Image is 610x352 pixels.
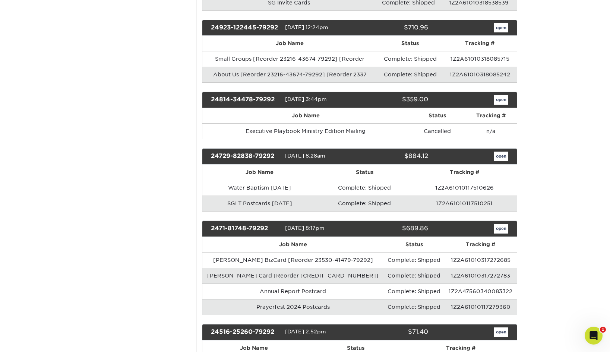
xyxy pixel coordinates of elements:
span: [DATE] 8:28am [285,153,325,159]
div: $884.12 [354,152,434,161]
td: [PERSON_NAME] Card [Reorder [CREDIT_CARD_NUMBER]] [202,268,383,283]
a: open [494,95,508,105]
iframe: Intercom live chat [585,327,603,345]
th: Job Name [202,108,409,123]
td: Annual Report Postcard [202,283,383,299]
td: 1Z2A47560340083322 [445,283,516,299]
td: Complete: Shipped [317,196,412,211]
td: [PERSON_NAME] BizCard [Reorder 23530-41479-79292] [202,252,383,268]
a: open [494,224,508,234]
div: $359.00 [354,95,434,105]
td: 1Z2A61010117510626 [412,180,516,196]
td: Complete: Shipped [377,51,443,67]
td: Executive Playbook Ministry Edition Mailing [202,123,409,139]
td: Complete: Shipped [383,283,445,299]
div: 24814-34478-79292 [205,95,285,105]
td: 1Z2A61010117279360 [445,299,516,315]
td: Complete: Shipped [377,67,443,82]
a: open [494,327,508,337]
td: Cancelled [409,123,465,139]
div: 24516-25260-79292 [205,327,285,337]
th: Status [317,165,412,180]
td: Complete: Shipped [383,268,445,283]
td: Complete: Shipped [383,299,445,315]
td: 1Z2A61010318085242 [443,67,517,82]
span: [DATE] 2:52pm [285,329,326,334]
td: 1Z2A61010318085715 [443,51,517,67]
div: $689.86 [354,224,434,234]
td: 1Z2A61010117510251 [412,196,516,211]
span: [DATE] 12:24pm [285,24,328,30]
th: Job Name [202,36,377,51]
iframe: Google Customer Reviews [2,329,63,349]
div: $710.96 [354,23,434,33]
div: 24923-122445-79292 [205,23,285,33]
td: Water Baptism [DATE] [202,180,317,196]
td: Complete: Shipped [383,252,445,268]
td: About Us [Reorder 23216-43674-79292] [Reorder 2337 [202,67,377,82]
a: open [494,23,508,33]
th: Job Name [202,165,317,180]
td: Small Groups [Reorder 23216-43674-79292] [Reorder [202,51,377,67]
td: 1Z2A61010317272783 [445,268,516,283]
th: Job Name [202,237,383,252]
th: Tracking # [443,36,517,51]
th: Status [383,237,445,252]
th: Tracking # [445,237,516,252]
div: 24729-82838-79292 [205,152,285,161]
td: Complete: Shipped [317,180,412,196]
th: Status [409,108,465,123]
a: open [494,152,508,161]
td: Prayerfest 2024 Postcards [202,299,383,315]
span: [DATE] 3:44pm [285,96,327,102]
td: n/a [465,123,517,139]
th: Tracking # [412,165,516,180]
span: [DATE] 8:17pm [285,225,325,231]
td: 1Z2A61010317272685 [445,252,516,268]
div: 2471-81748-79292 [205,224,285,234]
div: $71.40 [354,327,434,337]
span: 1 [600,327,606,333]
td: SGLT Postcards [DATE] [202,196,317,211]
th: Tracking # [465,108,517,123]
th: Status [377,36,443,51]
